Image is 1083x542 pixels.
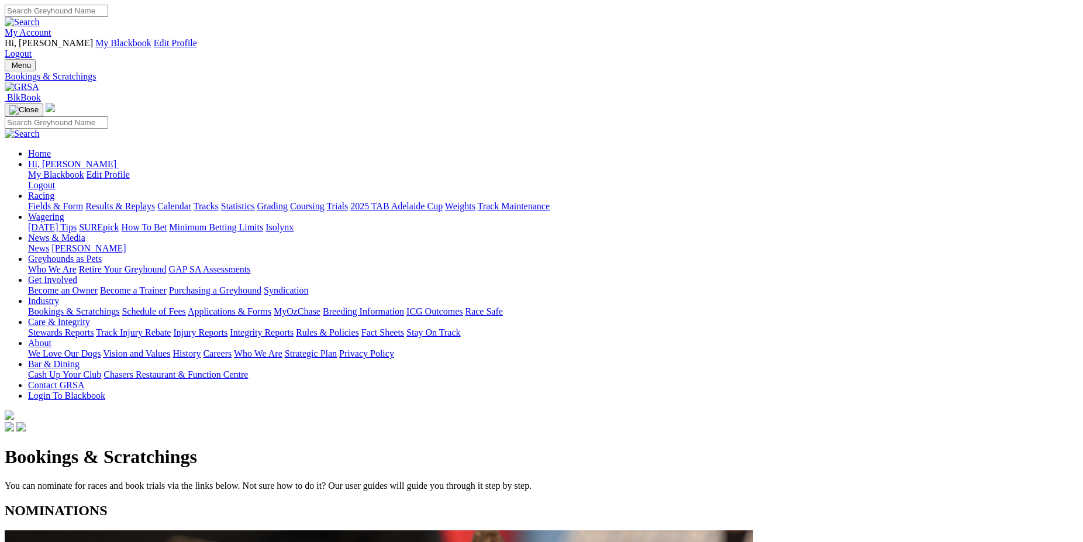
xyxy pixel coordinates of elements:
[5,71,1078,82] a: Bookings & Scratchings
[28,264,1078,275] div: Greyhounds as Pets
[28,159,119,169] a: Hi, [PERSON_NAME]
[173,327,227,337] a: Injury Reports
[28,380,84,390] a: Contact GRSA
[5,103,43,116] button: Toggle navigation
[169,264,251,274] a: GAP SA Assessments
[361,327,404,337] a: Fact Sheets
[28,348,1078,359] div: About
[51,243,126,253] a: [PERSON_NAME]
[28,317,90,327] a: Care & Integrity
[5,49,32,58] a: Logout
[79,264,167,274] a: Retire Your Greyhound
[290,201,325,211] a: Coursing
[96,327,171,337] a: Track Injury Rebate
[122,222,167,232] a: How To Bet
[478,201,550,211] a: Track Maintenance
[46,103,55,112] img: logo-grsa-white.png
[274,306,320,316] a: MyOzChase
[5,116,108,129] input: Search
[9,105,39,115] img: Close
[5,17,40,27] img: Search
[323,306,404,316] a: Breeding Information
[203,348,232,358] a: Careers
[103,348,170,358] a: Vision and Values
[5,410,14,420] img: logo-grsa-white.png
[28,222,77,232] a: [DATE] Tips
[5,38,1078,59] div: My Account
[326,201,348,211] a: Trials
[28,191,54,201] a: Racing
[104,370,248,379] a: Chasers Restaurant & Function Centre
[28,348,101,358] a: We Love Our Dogs
[157,201,191,211] a: Calendar
[28,285,98,295] a: Become an Owner
[5,5,108,17] input: Search
[406,306,463,316] a: ICG Outcomes
[5,92,41,102] a: BlkBook
[16,422,26,431] img: twitter.svg
[5,422,14,431] img: facebook.svg
[5,38,93,48] span: Hi, [PERSON_NAME]
[28,222,1078,233] div: Wagering
[28,180,55,190] a: Logout
[95,38,151,48] a: My Blackbook
[28,275,77,285] a: Get Involved
[350,201,443,211] a: 2025 TAB Adelaide Cup
[79,222,119,232] a: SUREpick
[28,170,84,179] a: My Blackbook
[5,446,1078,468] h1: Bookings & Scratchings
[5,129,40,139] img: Search
[5,503,1078,519] h2: NOMINATIONS
[5,481,1078,491] p: You can nominate for races and book trials via the links below. Not sure how to do it? Our user g...
[28,254,102,264] a: Greyhounds as Pets
[28,243,1078,254] div: News & Media
[28,359,80,369] a: Bar & Dining
[264,285,308,295] a: Syndication
[465,306,502,316] a: Race Safe
[173,348,201,358] a: History
[296,327,359,337] a: Rules & Policies
[7,92,41,102] span: BlkBook
[28,159,116,169] span: Hi, [PERSON_NAME]
[5,59,36,71] button: Toggle navigation
[100,285,167,295] a: Become a Trainer
[28,306,1078,317] div: Industry
[169,222,263,232] a: Minimum Betting Limits
[445,201,475,211] a: Weights
[234,348,282,358] a: Who We Are
[28,201,1078,212] div: Racing
[12,61,31,70] span: Menu
[28,370,101,379] a: Cash Up Your Club
[28,201,83,211] a: Fields & Form
[194,201,219,211] a: Tracks
[28,285,1078,296] div: Get Involved
[28,170,1078,191] div: Hi, [PERSON_NAME]
[5,82,39,92] img: GRSA
[28,327,94,337] a: Stewards Reports
[221,201,255,211] a: Statistics
[406,327,460,337] a: Stay On Track
[28,391,105,401] a: Login To Blackbook
[339,348,394,358] a: Privacy Policy
[28,306,119,316] a: Bookings & Scratchings
[85,201,155,211] a: Results & Replays
[28,233,85,243] a: News & Media
[28,370,1078,380] div: Bar & Dining
[265,222,294,232] a: Isolynx
[285,348,337,358] a: Strategic Plan
[188,306,271,316] a: Applications & Forms
[28,149,51,158] a: Home
[28,264,77,274] a: Who We Are
[5,27,51,37] a: My Account
[28,338,51,348] a: About
[230,327,294,337] a: Integrity Reports
[28,212,64,222] a: Wagering
[28,296,59,306] a: Industry
[154,38,197,48] a: Edit Profile
[28,243,49,253] a: News
[28,327,1078,338] div: Care & Integrity
[87,170,130,179] a: Edit Profile
[169,285,261,295] a: Purchasing a Greyhound
[257,201,288,211] a: Grading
